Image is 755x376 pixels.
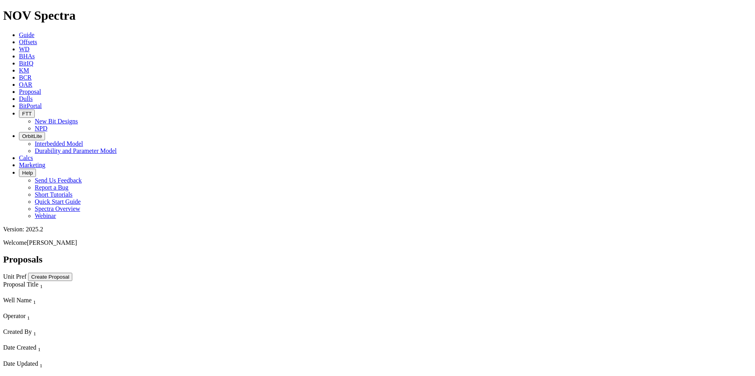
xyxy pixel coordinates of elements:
sub: 1 [40,283,43,289]
div: Sort None [3,281,123,297]
a: Dulls [19,95,33,102]
div: Created By Sort None [3,328,123,337]
span: Proposal Title [3,281,38,288]
sub: 1 [27,315,30,321]
a: NPD [35,125,47,132]
div: Date Updated Sort None [3,360,123,369]
button: Help [19,169,36,177]
div: Sort None [3,328,123,344]
a: Unit Pref [3,273,26,280]
a: WD [19,46,30,52]
span: [PERSON_NAME] [27,239,77,246]
div: Date Created Sort None [3,344,123,353]
div: Column Menu [3,321,123,328]
sub: 1 [38,347,41,353]
div: Sort None [3,344,123,360]
div: Sort None [3,360,123,376]
a: Guide [19,32,34,38]
sub: 1 [33,331,36,337]
h1: NOV Spectra [3,8,752,23]
sub: 1 [39,363,42,369]
a: BitPortal [19,102,42,109]
span: FTT [22,111,32,117]
a: BHAs [19,53,35,60]
span: Sort None [27,313,30,319]
div: Well Name Sort None [3,297,123,305]
div: Column Menu [3,290,123,297]
div: Version: 2025.2 [3,226,752,233]
div: Operator Sort None [3,313,123,321]
a: KM [19,67,29,74]
a: Interbedded Model [35,140,83,147]
a: Quick Start Guide [35,198,81,205]
span: Operator [3,313,26,319]
div: Column Menu [3,305,123,313]
a: Short Tutorials [35,191,73,198]
span: Created By [3,328,32,335]
a: OAR [19,81,32,88]
button: FTT [19,110,35,118]
a: Calcs [19,154,33,161]
span: Well Name [3,297,32,303]
a: Offsets [19,39,37,45]
h2: Proposals [3,254,752,265]
a: Marketing [19,162,45,168]
a: New Bit Designs [35,118,78,125]
span: Date Created [3,344,36,351]
span: Sort None [38,344,41,351]
sub: 1 [33,299,36,305]
span: Sort None [39,360,42,367]
a: BCR [19,74,32,81]
span: Sort None [33,297,36,303]
div: Column Menu [3,353,123,360]
span: Sort None [40,281,43,288]
a: Durability and Parameter Model [35,147,117,154]
a: Webinar [35,212,56,219]
a: Report a Bug [35,184,68,191]
div: Column Menu [3,337,123,344]
p: Welcome [3,239,752,246]
div: Sort None [3,313,123,328]
a: BitIQ [19,60,33,67]
span: Sort None [33,328,36,335]
button: Create Proposal [28,273,72,281]
span: Date Updated [3,360,38,367]
span: OrbitLite [22,133,42,139]
div: Proposal Title Sort None [3,281,123,290]
div: Sort None [3,297,123,313]
div: Column Menu [3,369,123,376]
a: Send Us Feedback [35,177,82,184]
a: Spectra Overview [35,205,80,212]
span: Help [22,170,33,176]
a: Proposal [19,88,41,95]
button: OrbitLite [19,132,45,140]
